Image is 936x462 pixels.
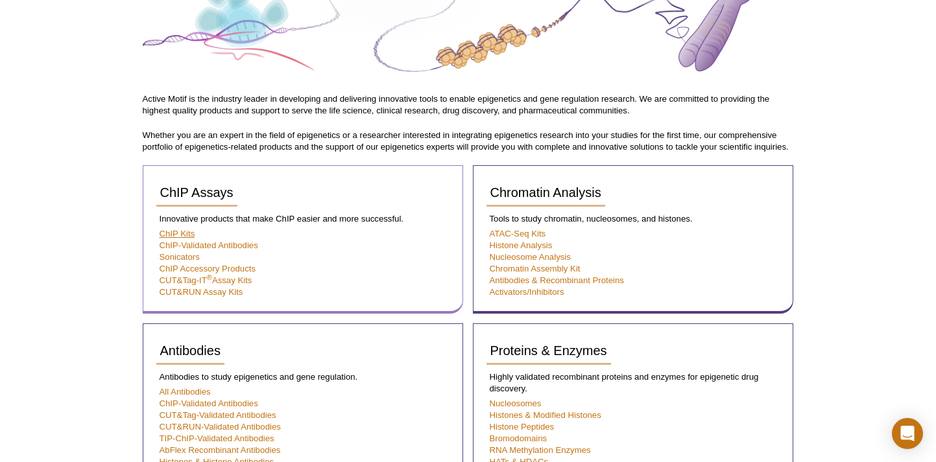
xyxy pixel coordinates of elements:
[160,410,276,420] a: CUT&Tag-Validated Antibodies
[490,410,601,420] a: Histones & Modified Histones
[160,433,274,443] a: TIP-ChIP-Validated Antibodies
[160,287,243,297] a: CUT&RUN Assay Kits
[490,398,542,408] a: Nucleosomes
[160,445,281,455] a: AbFlex Recombinant Antibodies
[160,343,221,358] span: Antibodies
[490,229,546,238] a: ATAC-Seq Kits
[160,185,234,200] span: ChIP Assays
[160,252,200,262] a: Sonicators
[486,371,780,395] p: Highly validated recombinant proteins and enzymes for epigenetic drug discovery.
[490,433,547,443] a: Bromodomains
[490,445,591,455] a: RNA Methylation Enzymes
[160,398,258,408] a: ChIP-Validated Antibodies
[892,418,923,449] div: Open Intercom Messenger
[490,252,571,262] a: Nucleosome Analysis
[490,422,555,432] a: Histone Peptides
[490,343,607,358] span: Proteins & Enzymes
[490,185,601,200] span: Chromatin Analysis
[156,337,224,365] a: Antibodies
[143,130,794,153] p: Whether you are an expert in the field of epigenetics or a researcher interested in integrating e...
[160,264,256,273] a: ChIP Accessory Products
[490,264,581,273] a: Chromatin Assembly Kit
[156,179,237,207] a: ChIP Assays
[143,93,794,117] p: Active Motif is the industry leader in developing and delivering innovative tools to enable epige...
[156,371,450,383] p: Antibodies to study epigenetics and gene regulation.
[160,240,258,250] a: ChIP-Validated Antibodies
[490,240,553,250] a: Histone Analysis
[490,287,564,297] a: Activators/Inhibitors
[486,213,780,225] p: Tools to study chromatin, nucleosomes, and histones.
[207,273,212,281] sup: ®
[490,275,624,285] a: Antibodies & Recombinant Proteins
[160,229,195,238] a: ChIP Kits
[160,422,281,432] a: CUT&RUN-Validated Antibodies
[160,275,252,285] a: CUT&Tag-IT®Assay Kits
[160,387,211,397] a: All Antibodies
[486,179,605,207] a: Chromatin Analysis
[486,337,611,365] a: Proteins & Enzymes
[156,213,450,225] p: Innovative products that make ChIP easier and more successful.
